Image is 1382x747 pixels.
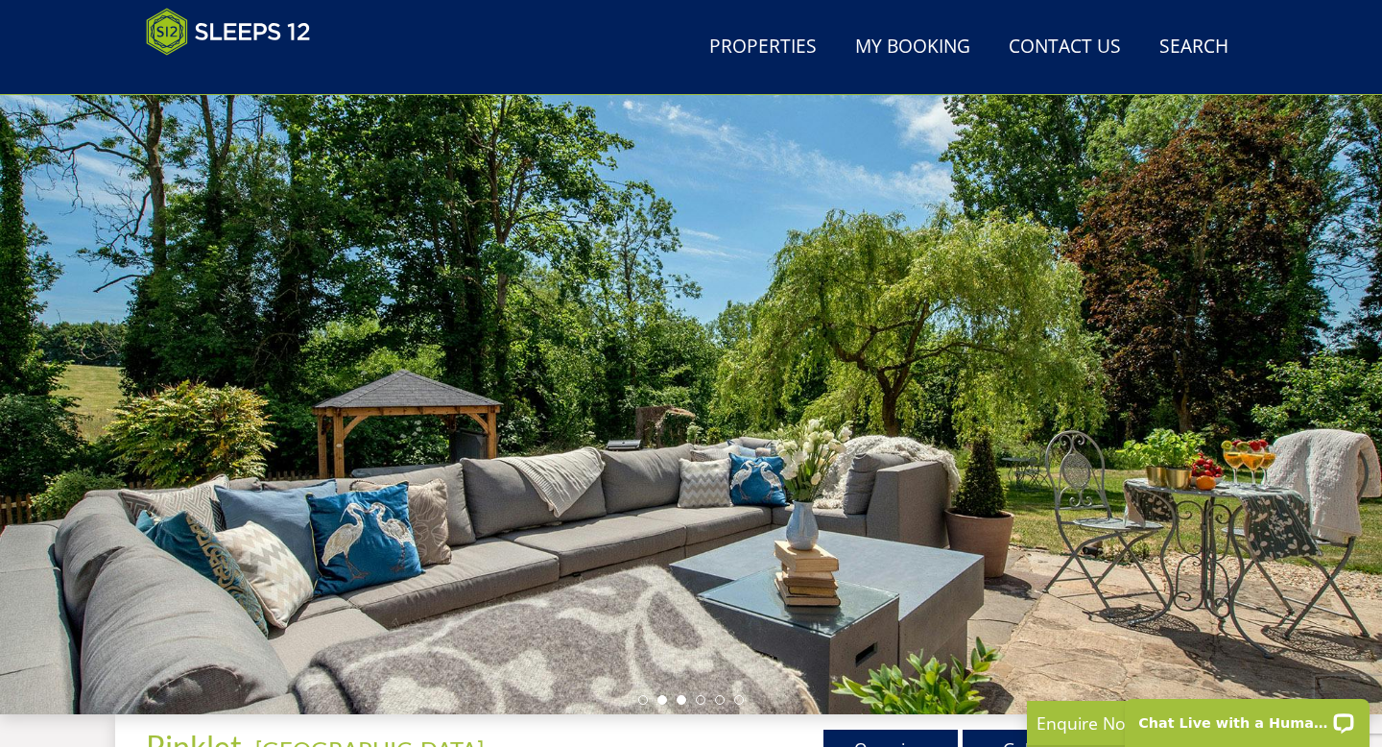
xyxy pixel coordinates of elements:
[1112,687,1382,747] iframe: LiveChat chat widget
[702,26,824,69] a: Properties
[1152,26,1236,69] a: Search
[146,8,311,56] img: Sleeps 12
[136,67,338,84] iframe: Customer reviews powered by Trustpilot
[847,26,978,69] a: My Booking
[1036,711,1324,735] p: Enquire Now
[1001,26,1129,69] a: Contact Us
